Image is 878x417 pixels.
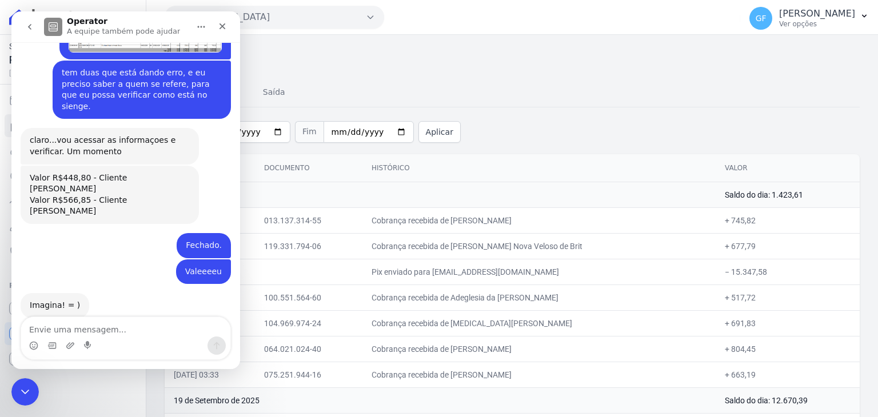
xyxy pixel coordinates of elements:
button: Selecionador de GIF [36,330,45,339]
span: Saldo atual [9,41,123,53]
td: Cobrança recebida de [PERSON_NAME] [362,362,716,387]
div: Adriane diz… [9,117,219,154]
div: Valeeeeu [165,248,219,273]
button: Enviar uma mensagem [196,325,214,343]
button: Selecionador de Emoji [18,330,27,339]
td: + 745,82 [716,207,860,233]
td: − 15.347,58 [716,259,860,284]
div: Adriane diz… [9,282,219,316]
div: Guilherme diz… [9,222,219,248]
td: Cobrança recebida de [PERSON_NAME] Nova Veloso de Brit [362,233,716,259]
th: Valor [716,154,860,182]
td: 19 de Setembro de 2025 [165,387,716,413]
td: Saldo do dia: 12.670,39 [716,387,860,413]
th: Documento [255,154,362,182]
td: 064.021.024-40 [255,336,362,362]
td: + 663,19 [716,362,860,387]
td: + 677,79 [716,233,860,259]
td: + 517,72 [716,284,860,310]
button: Início [179,5,201,26]
div: Valeeeeu [174,255,210,266]
div: Imagina! = ) [9,282,78,307]
button: GF [PERSON_NAME] Ver opções [740,2,878,34]
td: Pix enviado para [EMAIL_ADDRESS][DOMAIN_NAME] [362,259,716,284]
a: Troca de Arquivos [5,190,141,212]
button: [GEOGRAPHIC_DATA] [165,6,384,29]
nav: Sidebar [9,89,137,370]
div: Valor R$566,85 - Cliente [PERSON_NAME] [18,183,178,206]
span: [DATE] 08:56 [9,68,123,78]
textarea: Envie uma mensagem... [10,306,219,325]
td: 013.137.314-55 [255,207,362,233]
div: Plataformas [9,279,137,292]
td: + 691,83 [716,310,860,336]
span: R$ 1.423,61 [9,53,123,68]
div: Guilherme diz… [9,248,219,282]
td: [DATE] 03:33 [165,362,255,387]
a: Recebíveis [5,297,141,320]
th: Histórico [362,154,716,182]
a: Extrato [5,114,141,137]
a: Clientes [5,215,141,238]
td: + 804,45 [716,336,860,362]
div: Valor R$448,80 - Cliente [PERSON_NAME] [18,161,178,183]
td: Saldo do dia: 1.423,61 [716,182,860,207]
button: Aplicar [418,121,461,143]
div: Adriane diz… [9,154,219,222]
td: Cobrança recebida de [PERSON_NAME] [362,207,716,233]
a: Saída [261,78,288,108]
td: 119.331.794-06 [255,233,362,259]
td: Cobrança recebida de [PERSON_NAME] [362,336,716,362]
div: Imagina! = ) [18,288,69,300]
span: Fim [295,121,324,143]
div: Fechar [201,5,221,25]
p: [PERSON_NAME] [779,8,855,19]
a: Cobranças [5,89,141,112]
a: Negativação [5,240,141,263]
iframe: Intercom live chat [11,378,39,406]
div: Valor R$448,80 - Cliente [PERSON_NAME]Valor R$566,85 - Cliente [PERSON_NAME] [9,154,187,212]
iframe: Intercom live chat [11,11,240,369]
button: Upload do anexo [54,330,63,339]
div: claro...vou acessar as informaçoes e verificar. Um momento [9,117,187,153]
h2: Extrato [165,44,860,70]
div: Fechado. [174,228,210,240]
a: Pagamentos [5,165,141,187]
span: GF [756,14,767,22]
td: 075.251.944-16 [255,362,362,387]
div: tem duas que está dando erro, e eu preciso saber a quem se refere, para que eu possa verificar co... [50,56,210,101]
td: Cobrança recebida de [MEDICAL_DATA][PERSON_NAME] [362,310,716,336]
a: Nova transferência [5,139,141,162]
div: tem duas que está dando erro, e eu preciso saber a quem se refere, para que eu possa verificar co... [41,49,219,107]
td: 104.969.974-24 [255,310,362,336]
div: Guilherme diz… [9,49,219,117]
div: claro...vou acessar as informaçoes e verificar. Um momento [18,123,178,146]
a: Conta Hent Novidade [5,322,141,345]
button: Start recording [73,330,82,339]
p: Ver opções [779,19,855,29]
td: Cobrança recebida de Adeglesia da [PERSON_NAME] [362,284,716,310]
p: A equipe também pode ajudar [55,14,169,26]
td: 100.551.564-60 [255,284,362,310]
td: [DATE] [165,182,716,207]
div: Fechado. [165,222,219,247]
